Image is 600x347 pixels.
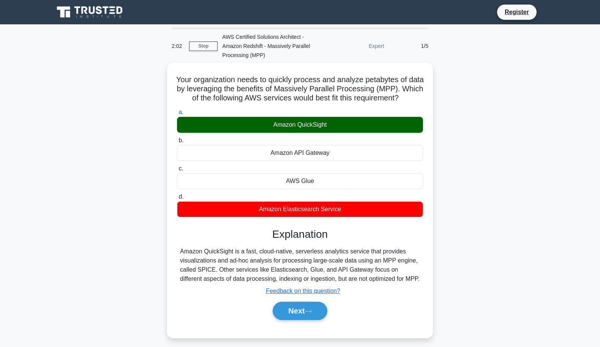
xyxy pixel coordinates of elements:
span: b. [178,137,183,143]
a: Feedback on this question? [266,288,340,294]
div: Amazon QuickSight is a fast, cloud-native, serverless analytics service that provides visualizati... [180,247,420,283]
div: 2:02 [167,38,189,54]
a: Register [500,7,534,17]
span: c. [178,165,183,172]
button: Next [273,302,327,320]
h5: Your organization needs to quickly process and analyze petabytes of data by leveraging the benefi... [176,75,424,103]
span: a. [178,109,183,115]
div: Expert [322,38,388,54]
span: d. [178,193,183,200]
div: AWS Certified Solutions Architect - Amazon Redshift - Massively Parallel Processing (MPP) [218,29,322,63]
div: Amazon QuickSight [177,117,423,133]
div: Amazon Elasticsearch Service [177,201,423,217]
h3: Explanation [182,228,418,241]
div: 1/5 [388,38,433,54]
div: Amazon API Gateway [177,145,423,161]
a: Stop [189,41,218,51]
div: AWS Glue [177,173,423,189]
